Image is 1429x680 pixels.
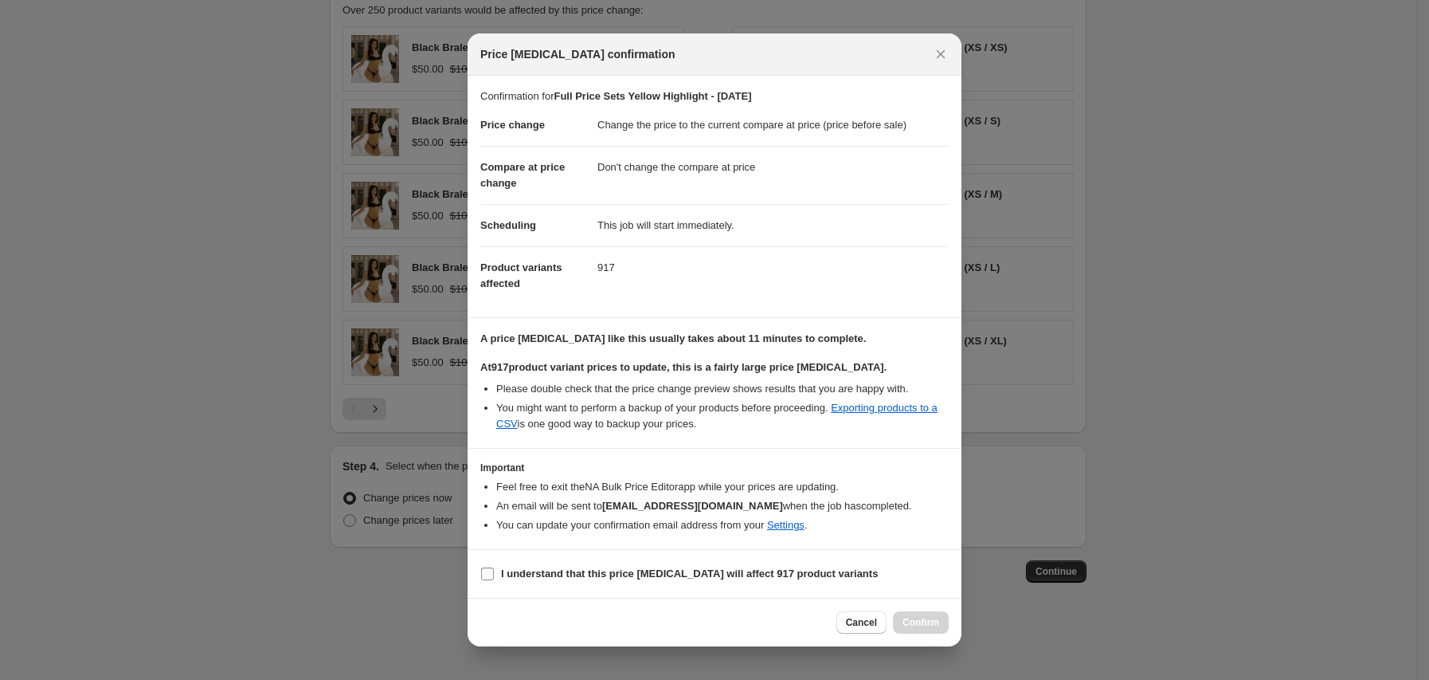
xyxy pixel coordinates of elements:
p: Confirmation for [480,88,949,104]
span: Product variants affected [480,261,562,289]
li: Feel free to exit the NA Bulk Price Editor app while your prices are updating. [496,479,949,495]
span: Price [MEDICAL_DATA] confirmation [480,46,675,62]
dd: Don't change the compare at price [597,146,949,188]
b: [EMAIL_ADDRESS][DOMAIN_NAME] [602,500,783,512]
span: Scheduling [480,219,536,231]
span: Compare at price change [480,161,565,189]
b: A price [MEDICAL_DATA] like this usually takes about 11 minutes to complete. [480,332,866,344]
b: Full Price Sets Yellow Highlight - [DATE] [554,90,751,102]
dd: This job will start immediately. [597,204,949,246]
span: Price change [480,119,545,131]
dd: Change the price to the current compare at price (price before sale) [597,104,949,146]
span: Cancel [846,616,877,629]
b: I understand that this price [MEDICAL_DATA] will affect 917 product variants [501,568,878,580]
a: Exporting products to a CSV [496,402,938,430]
h3: Important [480,462,949,474]
li: Please double check that the price change preview shows results that you are happy with. [496,381,949,397]
button: Cancel [836,611,887,634]
li: You might want to perform a backup of your products before proceeding. is one good way to backup ... [496,400,949,432]
button: Close [930,43,952,65]
a: Settings [767,519,805,531]
dd: 917 [597,246,949,289]
b: At 917 product variant prices to update, this is a fairly large price [MEDICAL_DATA]. [480,361,887,373]
li: An email will be sent to when the job has completed . [496,498,949,514]
li: You can update your confirmation email address from your . [496,517,949,533]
